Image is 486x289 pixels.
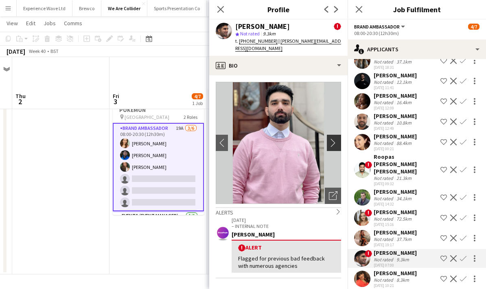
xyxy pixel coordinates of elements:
[207,0,259,16] button: Positive Experience
[365,250,372,257] span: !
[374,236,395,242] div: Not rated
[3,18,21,28] a: View
[14,97,26,106] span: 2
[374,249,417,256] div: [PERSON_NAME]
[209,97,219,106] span: 4
[261,31,277,37] span: 9.3km
[238,244,335,252] div: Alert
[147,0,207,16] button: Sports Presentation Co
[395,99,413,105] div: 16.4km
[374,181,437,186] div: [DATE] 09:32
[395,140,413,146] div: 88.4km
[374,85,417,90] div: [DATE] 11:41
[240,31,260,37] span: Not rated
[395,59,413,65] div: 37.1km
[26,20,35,27] span: Edit
[374,112,417,120] div: [PERSON_NAME]
[113,211,204,239] app-card-role: Events (Event Manager)1/1
[232,223,341,229] p: – INTERNAL NOTE
[395,236,413,242] div: 37.7km
[365,161,372,169] span: !
[395,79,413,85] div: 12.1km
[374,269,417,277] div: [PERSON_NAME]
[374,79,395,85] div: Not rated
[192,100,203,106] div: 1 Job
[232,231,341,238] div: [PERSON_NAME]
[64,20,82,27] span: Comms
[374,59,395,65] div: Not rated
[192,93,203,99] span: 4/7
[374,146,417,151] div: [DATE] 00:21
[238,244,245,252] span: !
[374,99,395,105] div: Not rated
[113,92,119,100] span: Fri
[374,72,417,79] div: [PERSON_NAME]
[40,18,59,28] a: Jobs
[374,133,417,140] div: [PERSON_NAME]
[365,209,372,217] span: !
[184,114,197,120] span: 2 Roles
[395,120,413,126] div: 10.8km
[61,18,85,28] a: Comms
[374,175,395,181] div: Not rated
[354,24,406,30] button: Brand Ambassador
[348,4,486,15] h3: Job Fulfilment
[374,195,395,201] div: Not rated
[125,114,169,120] span: [GEOGRAPHIC_DATA]
[374,222,417,227] div: [DATE] 15:16
[348,39,486,59] div: Applicants
[374,120,395,126] div: Not rated
[354,30,479,36] div: 08:00-20:30 (12h30m)
[101,0,147,16] button: We Are Collider
[395,195,413,201] div: 34.1km
[374,92,417,99] div: [PERSON_NAME]
[354,24,400,30] span: Brand Ambassador
[395,216,413,222] div: 72.5km
[27,48,47,54] span: Week 40
[374,153,437,175] div: Roopas [PERSON_NAME] [PERSON_NAME]
[468,24,479,30] span: 4/7
[395,175,413,181] div: 21.3km
[395,256,411,263] div: 9.3km
[238,255,335,269] div: Flagged for previous bad feedback with numerous agencies
[232,217,341,223] p: [DATE]
[374,263,417,268] div: [DATE] 07:00
[113,123,204,211] app-card-role: Brand Ambassador19A3/608:00-20:30 (12h30m)[PERSON_NAME][PERSON_NAME][PERSON_NAME]
[374,277,395,283] div: Not rated
[374,283,417,288] div: [DATE] 10:21
[325,188,341,204] div: Open photos pop-in
[374,188,417,195] div: [PERSON_NAME]
[209,56,348,75] div: Bio
[7,47,25,55] div: [DATE]
[72,0,101,16] button: Brewco
[374,229,417,236] div: [PERSON_NAME]
[374,65,417,70] div: [DATE] 18:31
[112,97,119,106] span: 3
[374,105,417,111] div: [DATE] 12:09
[7,20,18,27] span: View
[17,0,72,16] button: Experience Wave Ltd
[235,38,278,44] span: t.
[374,201,417,207] div: [DATE] 14:32
[44,20,56,27] span: Jobs
[374,140,395,146] div: Not rated
[15,92,26,100] span: Thu
[374,242,417,247] div: [DATE] 19:17
[23,18,39,28] a: Edit
[235,23,290,30] div: [PERSON_NAME]
[395,277,411,283] div: 8.3km
[50,48,59,54] div: BST
[216,82,341,204] img: Crew avatar or photo
[113,106,204,114] h3: POKEMON
[113,94,204,215] app-job-card: 08:00-20:30 (12h30m)4/7POKEMON [GEOGRAPHIC_DATA]2 RolesBrand Ambassador19A3/608:00-20:30 (12h30m)...
[216,207,341,216] div: Alerts
[374,208,417,216] div: [PERSON_NAME]
[374,126,417,131] div: [DATE] 12:49
[374,216,395,222] div: Not rated
[235,38,341,52] span: |
[334,23,341,30] span: !
[209,4,348,15] h3: Profile
[374,256,395,263] div: Not rated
